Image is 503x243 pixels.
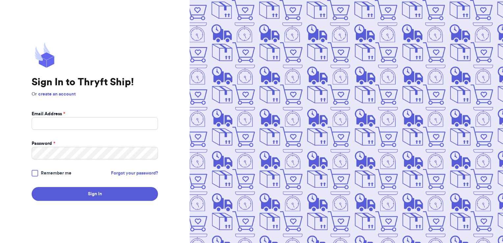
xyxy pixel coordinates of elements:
[32,76,158,88] h1: Sign In to Thryft Ship!
[41,170,71,176] span: Remember me
[32,187,158,201] button: Sign In
[32,140,55,147] label: Password
[111,170,158,176] a: Forgot your password?
[38,92,76,96] a: create an account
[32,111,65,117] label: Email Address
[32,91,158,97] p: Or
